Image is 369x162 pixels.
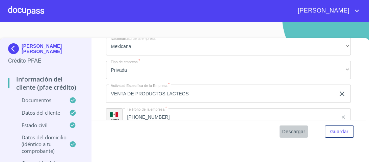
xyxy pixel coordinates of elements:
[280,125,308,138] button: Descargar
[8,109,69,116] p: Datos del cliente
[110,118,119,123] p: MXN
[282,128,305,136] span: Descargar
[22,43,83,54] p: [PERSON_NAME] [PERSON_NAME]
[293,5,353,16] span: [PERSON_NAME]
[8,75,83,91] p: Información del cliente (PFAE crédito)
[8,97,69,103] p: Documentos
[8,134,69,154] p: Datos del domicilio (idéntico a tu comprobante)
[8,43,83,57] div: [PERSON_NAME] [PERSON_NAME]
[341,114,346,120] button: clear input
[338,90,346,98] button: clear input
[325,125,354,138] button: Guardar
[8,122,69,129] p: Estado Civil
[110,112,118,117] img: R93DlvwvvjP9fbrDwZeCRYBHk45OWMq+AAOlFVsxT89f82nwPLnD58IP7+ANJEaWYhP0Tx8kkA0WlQMPQsAAgwAOmBj20AXj6...
[106,61,351,79] div: Privada
[106,38,351,56] div: Mexicana
[8,43,22,54] img: Docupass spot blue
[8,57,83,65] p: Crédito PFAE
[330,128,348,136] span: Guardar
[293,5,361,16] button: account of current user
